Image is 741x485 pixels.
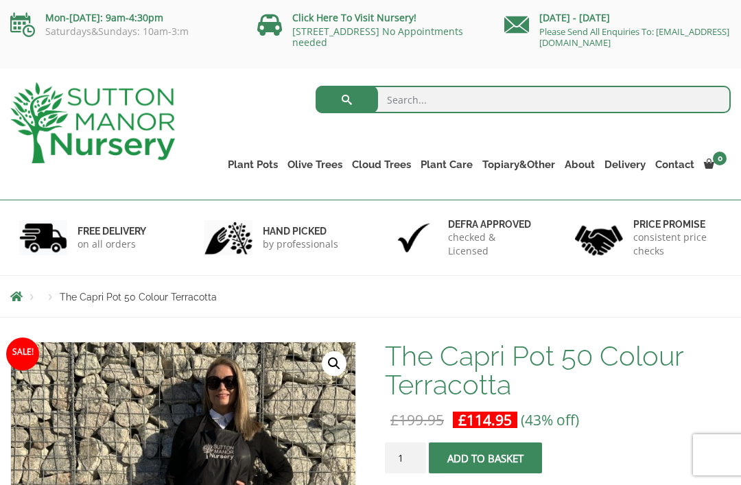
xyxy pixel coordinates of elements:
a: Plant Care [416,155,478,174]
h6: FREE DELIVERY [78,225,146,237]
p: Mon-[DATE]: 9am-4:30pm [10,10,237,26]
a: Contact [650,155,699,174]
p: [DATE] - [DATE] [504,10,731,26]
h6: Price promise [633,218,722,230]
a: Topiary&Other [478,155,560,174]
img: 4.jpg [575,217,623,259]
a: Plant Pots [223,155,283,174]
input: Product quantity [385,442,426,473]
p: by professionals [263,237,338,251]
img: 2.jpg [204,220,252,255]
span: (43% off) [521,410,579,429]
h6: hand picked [263,225,338,237]
span: Sale! [6,338,39,370]
h6: Defra approved [448,218,537,230]
img: 3.jpg [390,220,438,255]
p: consistent price checks [633,230,722,258]
nav: Breadcrumbs [10,291,731,302]
img: logo [10,82,175,163]
span: £ [458,410,467,429]
a: Delivery [600,155,650,174]
a: [STREET_ADDRESS] No Appointments needed [292,25,463,49]
button: Add to basket [429,442,542,473]
span: £ [390,410,399,429]
bdi: 114.95 [458,410,512,429]
p: on all orders [78,237,146,251]
a: Click Here To Visit Nursery! [292,11,416,24]
a: Olive Trees [283,155,347,174]
p: Saturdays&Sundays: 10am-3:m [10,26,237,37]
a: 0 [699,155,731,174]
a: About [560,155,600,174]
bdi: 199.95 [390,410,444,429]
span: 0 [713,152,727,165]
a: View full-screen image gallery [322,351,346,376]
input: Search... [316,86,731,113]
a: Please Send All Enquiries To: [EMAIL_ADDRESS][DOMAIN_NAME] [539,25,729,49]
a: Cloud Trees [347,155,416,174]
h1: The Capri Pot 50 Colour Terracotta [385,342,731,399]
span: The Capri Pot 50 Colour Terracotta [60,292,217,303]
img: 1.jpg [19,220,67,255]
p: checked & Licensed [448,230,537,258]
